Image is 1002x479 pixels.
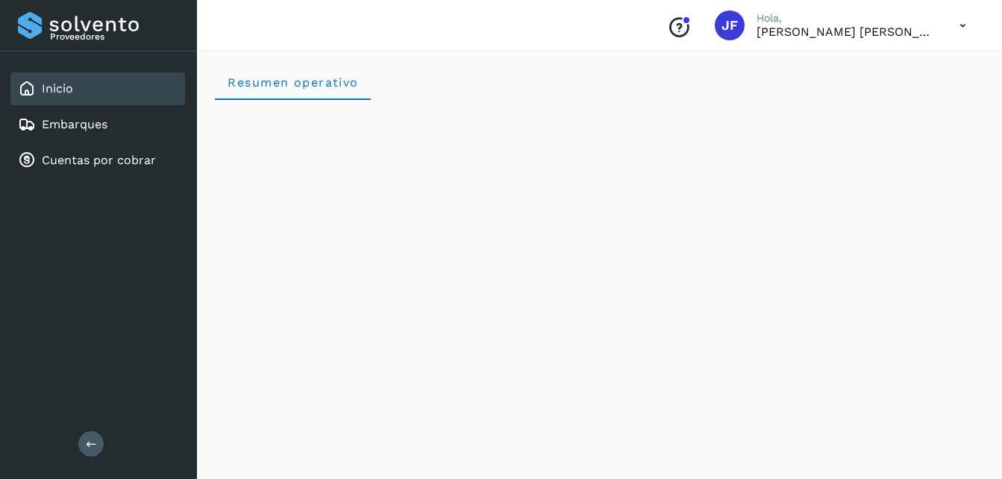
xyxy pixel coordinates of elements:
[757,25,936,39] p: JOSE FRANCISCO SANCHEZ FARIAS
[757,12,936,25] p: Hola,
[10,144,185,177] div: Cuentas por cobrar
[10,72,185,105] div: Inicio
[227,75,359,90] span: Resumen operativo
[50,31,179,42] p: Proveedores
[42,117,107,131] a: Embarques
[10,108,185,141] div: Embarques
[42,153,156,167] a: Cuentas por cobrar
[42,81,73,96] a: Inicio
